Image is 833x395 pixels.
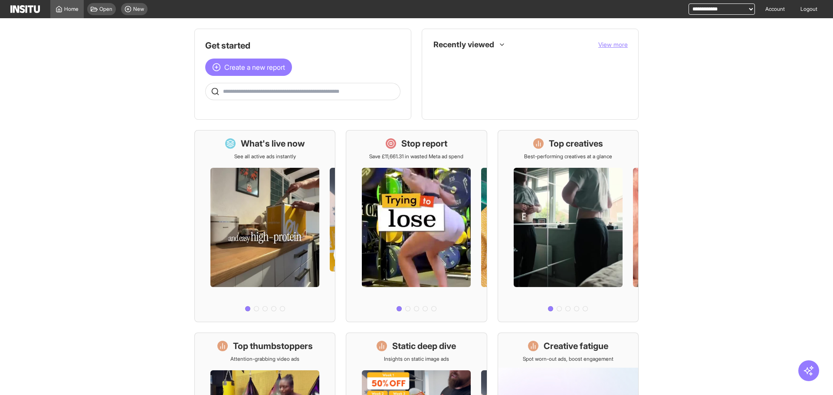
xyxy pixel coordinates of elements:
div: Insights [436,95,446,105]
p: Attention-grabbing video ads [230,356,299,362]
span: New [133,6,144,13]
p: See all active ads instantly [234,153,296,160]
span: Open [99,6,112,13]
span: View more [598,41,628,48]
p: Insights on static image ads [384,356,449,362]
img: Logo [10,5,40,13]
span: Nick testing save as [452,78,621,85]
span: New insights report [452,59,498,65]
button: View more [598,40,628,49]
h1: Static deep dive [392,340,456,352]
button: Create a new report [205,59,292,76]
p: Best-performing creatives at a glance [524,153,612,160]
span: [PERSON_NAME]'s test report [452,97,529,104]
span: Create a new report [224,62,285,72]
h1: Stop report [401,137,447,150]
h1: What's live now [241,137,305,150]
p: Save £11,661.31 in wasted Meta ad spend [369,153,463,160]
span: Nick's test report [452,97,621,104]
div: Comparison [436,76,446,86]
div: Insights [436,57,446,67]
h1: Top thumbstoppers [233,340,313,352]
span: Home [64,6,79,13]
a: What's live nowSee all active ads instantly [194,130,335,322]
h1: Get started [205,39,400,52]
span: New insights report [452,59,621,65]
a: Stop reportSave £11,661.31 in wasted Meta ad spend [346,130,487,322]
a: Top creativesBest-performing creatives at a glance [498,130,639,322]
span: Nick testing save as [452,78,505,85]
h1: Top creatives [549,137,603,150]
